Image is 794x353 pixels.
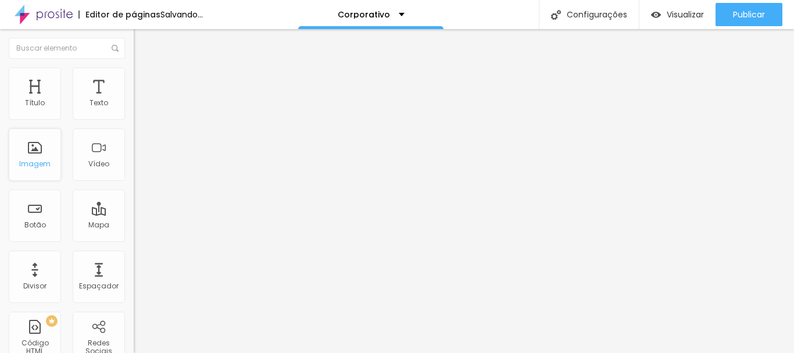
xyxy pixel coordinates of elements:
div: Botão [24,221,46,229]
div: Imagem [19,160,51,168]
div: Vídeo [88,160,109,168]
input: Buscar elemento [9,38,125,59]
div: Texto [90,99,108,107]
button: Visualizar [639,3,716,26]
img: Icone [551,10,561,20]
span: Visualizar [667,10,704,19]
div: Divisor [23,282,47,290]
div: Salvando... [160,10,203,19]
div: Editor de páginas [78,10,160,19]
div: Título [25,99,45,107]
img: Icone [112,45,119,52]
button: Publicar [716,3,782,26]
div: Espaçador [79,282,119,290]
div: Mapa [88,221,109,229]
span: Publicar [733,10,765,19]
p: Corporativo [338,10,390,19]
img: view-1.svg [651,10,661,20]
